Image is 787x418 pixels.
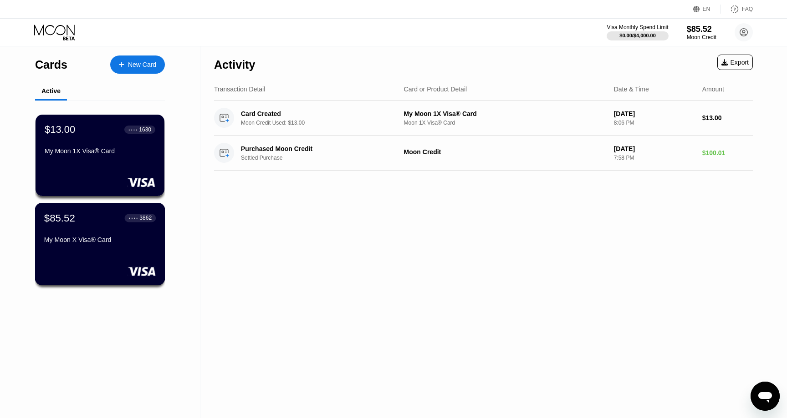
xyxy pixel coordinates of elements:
div: $100.01 [702,149,753,156]
div: My Moon 1X Visa® Card [404,110,607,117]
div: $85.52Moon Credit [687,25,716,40]
div: EN [693,5,721,14]
div: 3862 [139,215,152,221]
div: Active [41,87,61,95]
div: FAQ [721,5,753,14]
div: Visa Monthly Spend Limit$0.00/$4,000.00 [607,24,668,40]
div: New Card [110,55,165,74]
div: ● ● ● ● [128,128,138,131]
div: Visa Monthly Spend Limit [607,24,668,30]
div: Transaction Detail [214,86,265,93]
div: Card or Product Detail [404,86,467,93]
div: Date & Time [614,86,649,93]
div: Moon 1X Visa® Card [404,120,607,126]
div: [DATE] [614,145,695,152]
div: $85.52● ● ● ●3862My Moon X Visa® Card [36,203,164,285]
div: 8:06 PM [614,120,695,126]
div: Moon Credit [687,34,716,40]
div: EN [703,6,710,12]
div: My Moon 1X Visa® Card [45,147,155,155]
div: Cards [35,58,67,71]
div: Settled Purchase [241,155,405,161]
div: $13.00 [45,124,75,136]
div: Card Created [241,110,393,117]
div: Moon Credit [404,148,607,156]
div: Activity [214,58,255,71]
div: ● ● ● ● [129,217,138,219]
div: My Moon X Visa® Card [44,236,156,243]
div: Moon Credit Used: $13.00 [241,120,405,126]
iframe: Przycisk umożliwiający otwarcie okna komunikatora [751,382,780,411]
div: 7:58 PM [614,155,695,161]
div: New Card [128,61,156,69]
div: $13.00● ● ● ●1630My Moon 1X Visa® Card [36,115,164,196]
div: Export [717,55,753,70]
div: 1630 [139,126,151,133]
div: [DATE] [614,110,695,117]
div: $0.00 / $4,000.00 [619,33,656,38]
div: $85.52 [44,212,75,224]
div: FAQ [742,6,753,12]
div: $13.00 [702,114,753,121]
div: $85.52 [687,25,716,34]
div: Amount [702,86,724,93]
div: Card CreatedMoon Credit Used: $13.00My Moon 1X Visa® CardMoon 1X Visa® Card[DATE]8:06 PM$13.00 [214,101,753,136]
div: Purchased Moon Credit [241,145,393,152]
div: Export [721,59,749,66]
div: Purchased Moon CreditSettled PurchaseMoon Credit[DATE]7:58 PM$100.01 [214,136,753,171]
